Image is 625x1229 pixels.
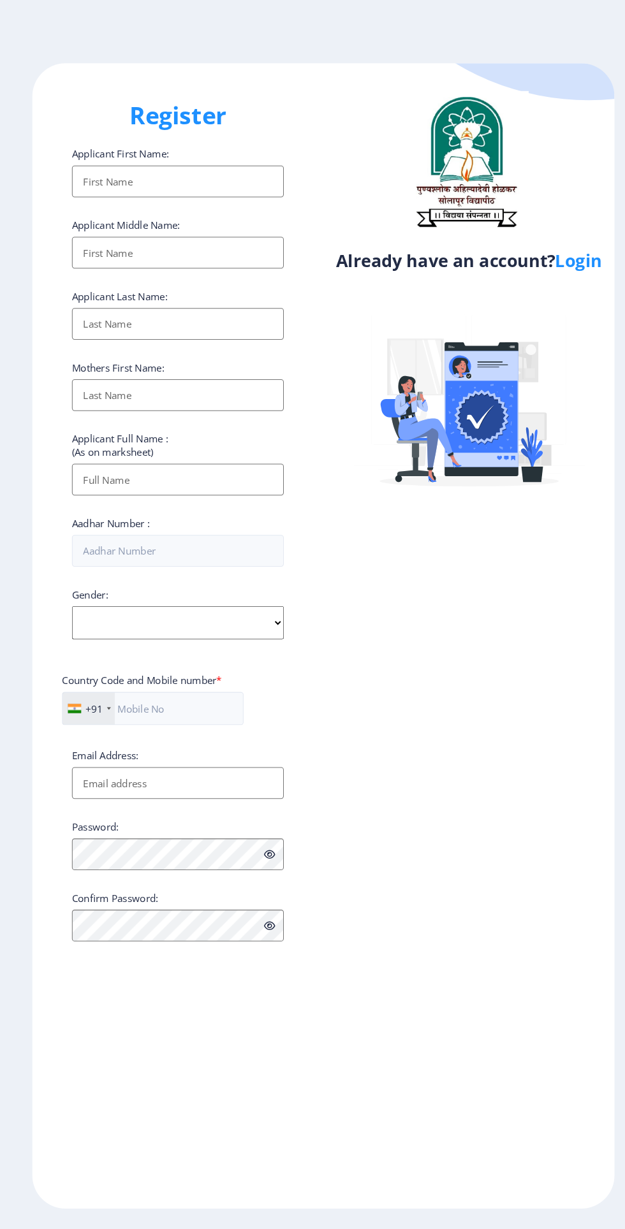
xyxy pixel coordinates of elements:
[60,669,235,701] input: Mobile No
[390,88,511,224] img: logo
[536,240,582,263] a: Login
[70,724,134,736] label: Email Address:
[70,367,274,397] input: Last Name
[70,861,153,874] label: Confirm Password:
[70,280,162,293] label: Applicant Last Name:
[70,96,274,127] h1: Register
[70,211,174,224] label: Applicant Middle Name:
[70,349,159,361] label: Mothers First Name:
[70,517,274,548] input: Aadhar Number
[70,298,274,328] input: Last Name
[82,678,99,691] div: +91
[70,499,145,512] label: Aadhar Number :
[70,741,274,772] input: Email address
[322,242,584,262] h4: Already have an account?
[60,651,214,664] label: Country Code and Mobile number
[70,792,115,805] label: Password:
[70,568,105,581] label: Gender:
[70,418,163,443] label: Applicant Full Name : (As on marksheet)
[70,142,163,155] label: Applicant First Name:
[70,448,274,479] input: Full Name
[61,669,111,700] div: India (भारत): +91
[70,160,274,191] input: First Name
[342,279,565,502] img: Verified-rafiki.svg
[70,229,274,259] input: First Name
